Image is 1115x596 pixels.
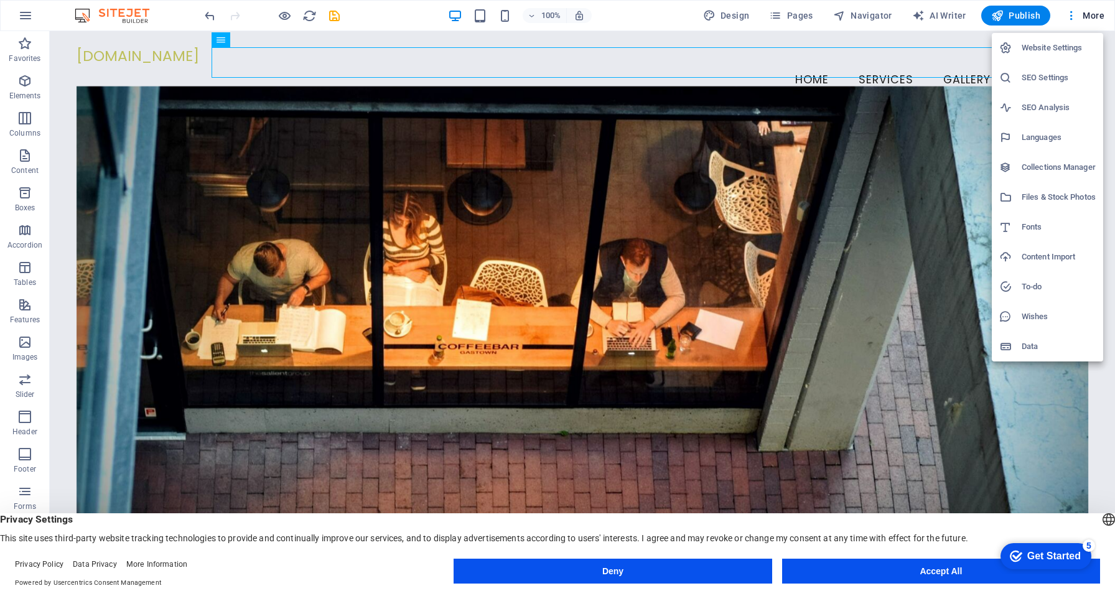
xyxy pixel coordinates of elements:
div: 5 [92,2,105,15]
h6: Collections Manager [1022,160,1096,175]
h6: Wishes [1022,309,1096,324]
h6: Content Import [1022,249,1096,264]
div: Get Started 5 items remaining, 0% complete [10,6,101,32]
h6: Website Settings [1022,40,1096,55]
h6: SEO Analysis [1022,100,1096,115]
h6: To-do [1022,279,1096,294]
h6: Languages [1022,130,1096,145]
h6: Data [1022,339,1096,354]
h6: Fonts [1022,220,1096,235]
h6: SEO Settings [1022,70,1096,85]
div: Get Started [37,14,90,25]
h6: Files & Stock Photos [1022,190,1096,205]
